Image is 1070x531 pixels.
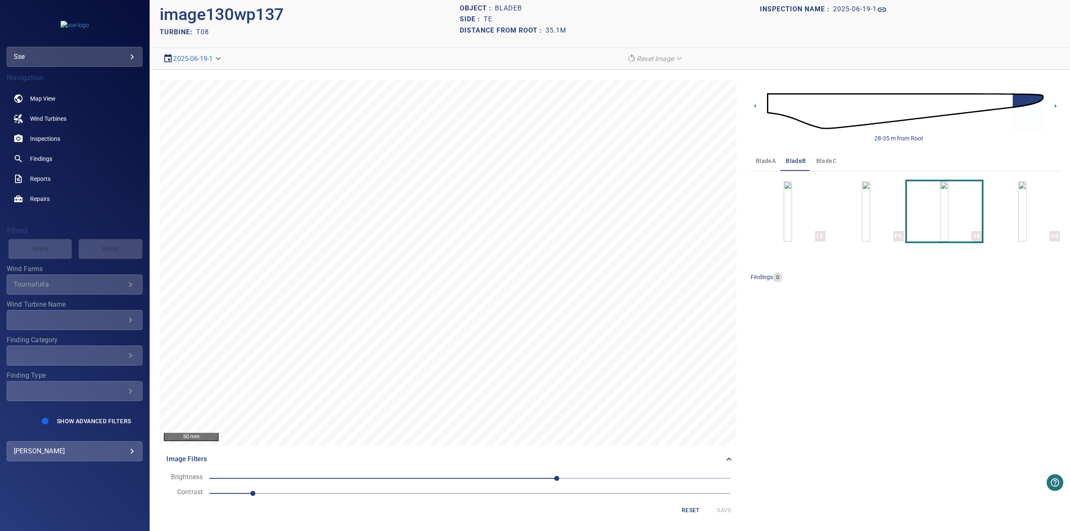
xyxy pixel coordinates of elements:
h1: Object : [460,5,495,13]
button: Reset [678,503,704,518]
span: bladeB [786,156,806,166]
span: bladeC [816,156,836,166]
a: findings noActive [7,149,143,169]
a: windturbines noActive [7,109,143,129]
button: TE [907,181,982,241]
div: Wind Farms [7,274,143,295]
a: 2025-06-19-1 [173,55,213,63]
a: inspections noActive [7,129,143,149]
span: Inspections [30,135,60,143]
a: SS [1018,181,1027,241]
span: Repairs [30,195,50,203]
a: map noActive [7,89,143,109]
h2: TURBINE: [160,28,196,36]
label: Wind Turbine Name [7,301,143,308]
h1: 35.1m [545,27,566,35]
label: Wind Farms [7,266,143,272]
button: LE [751,181,825,241]
img: d [767,78,1044,145]
a: PS [862,181,870,241]
div: sse [14,50,135,64]
h1: Side : [460,15,484,23]
a: LE [784,181,792,241]
button: SS [985,181,1060,241]
span: Show Advanced Filters [57,418,131,424]
span: bladeA [756,156,776,166]
div: 28-35 m from Root [874,134,923,142]
span: Map View [30,94,56,103]
h2: image130wp137 [160,5,284,25]
div: Tournafulla [14,280,125,288]
h4: Filters [7,226,143,235]
span: Reports [30,175,51,183]
button: PS [829,181,904,241]
h1: TE [484,15,492,23]
h4: Navigation [7,74,143,82]
em: Reset Image [637,55,674,63]
span: Reset [681,505,701,516]
div: sse [7,47,143,67]
div: Finding Category [7,346,143,366]
span: Wind Turbines [30,114,66,123]
label: Finding Category [7,337,143,343]
div: Image Filters [160,449,740,469]
a: 2025-06-19-1 [833,5,887,15]
div: TE [971,231,982,241]
a: reports noActive [7,169,143,189]
div: Wind Turbine Name [7,310,143,330]
h1: 2025-06-19-1 [833,5,877,13]
div: 2025-06-19-1 [160,51,226,66]
img: sse-logo [61,21,89,29]
div: Reset Image [623,51,687,66]
a: repairs noActive [7,189,143,209]
div: Finding Type [7,381,143,401]
span: 0 [773,274,782,282]
span: Image Filters [166,454,724,464]
span: Findings [30,155,52,163]
a: TE [940,181,948,241]
div: [PERSON_NAME] [14,445,135,458]
h1: Distance from root : [460,27,545,35]
div: SS [1050,231,1060,241]
div: LE [815,231,825,241]
button: Show Advanced Filters [52,414,136,428]
div: PS [893,231,904,241]
label: Contrast [160,489,203,495]
label: Brightness [160,474,203,480]
label: Finding Type [7,372,143,379]
span: findings [751,274,773,280]
h1: bladeB [495,5,522,13]
h1: Inspection name : [760,5,833,13]
h2: T08 [196,28,209,36]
